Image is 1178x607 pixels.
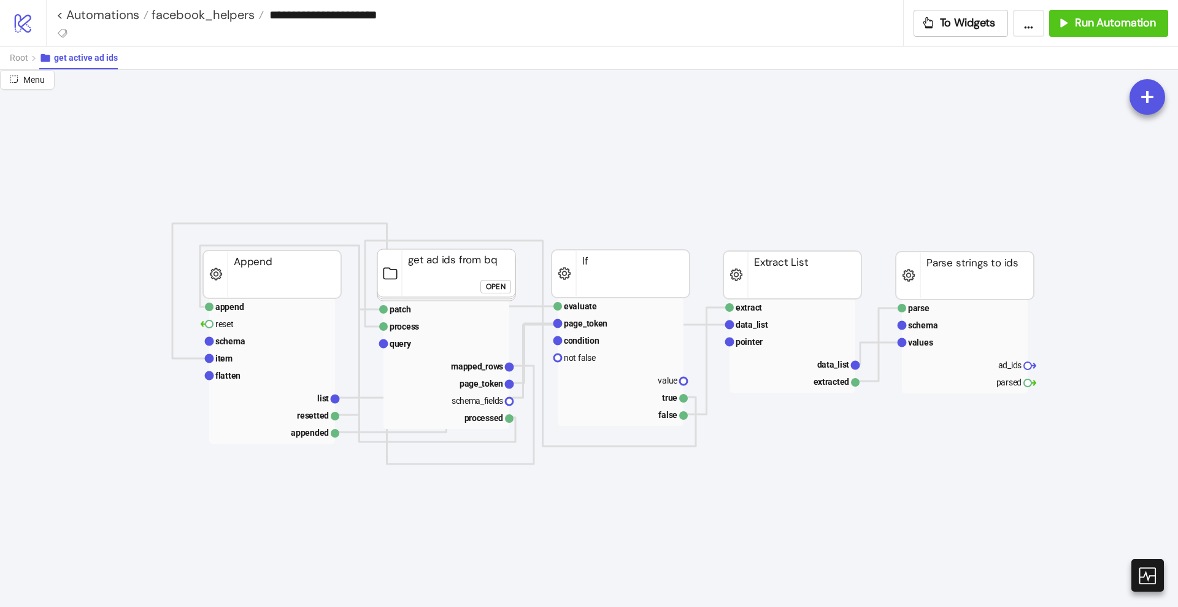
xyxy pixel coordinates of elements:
[215,371,241,381] text: flatten
[215,354,233,363] text: item
[564,336,599,346] text: condition
[39,47,118,69] button: get active ad ids
[215,336,245,346] text: schema
[10,47,39,69] button: Root
[817,360,850,369] text: data_list
[914,10,1009,37] button: To Widgets
[1049,10,1168,37] button: Run Automation
[998,360,1022,370] text: ad_ids
[148,7,255,23] span: facebook_helpers
[23,75,45,85] span: Menu
[452,396,503,406] text: schema_fields
[215,302,244,312] text: append
[736,337,763,347] text: pointer
[564,319,607,328] text: page_token
[390,304,411,314] text: patch
[940,16,996,30] span: To Widgets
[390,322,419,331] text: process
[10,75,18,83] span: radius-bottomright
[390,339,412,349] text: query
[480,280,511,293] button: Open
[1075,16,1156,30] span: Run Automation
[736,303,762,312] text: extract
[908,338,933,347] text: values
[908,320,938,330] text: schema
[564,353,596,363] text: not false
[215,319,234,329] text: reset
[56,9,148,21] a: < Automations
[317,393,329,403] text: list
[736,320,768,330] text: data_list
[486,279,506,293] div: Open
[460,379,503,389] text: page_token
[908,303,930,313] text: parse
[658,376,677,385] text: value
[148,9,264,21] a: facebook_helpers
[10,53,28,63] span: Root
[564,301,597,311] text: evaluate
[54,53,118,63] span: get active ad ids
[451,361,503,371] text: mapped_rows
[1013,10,1044,37] button: ...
